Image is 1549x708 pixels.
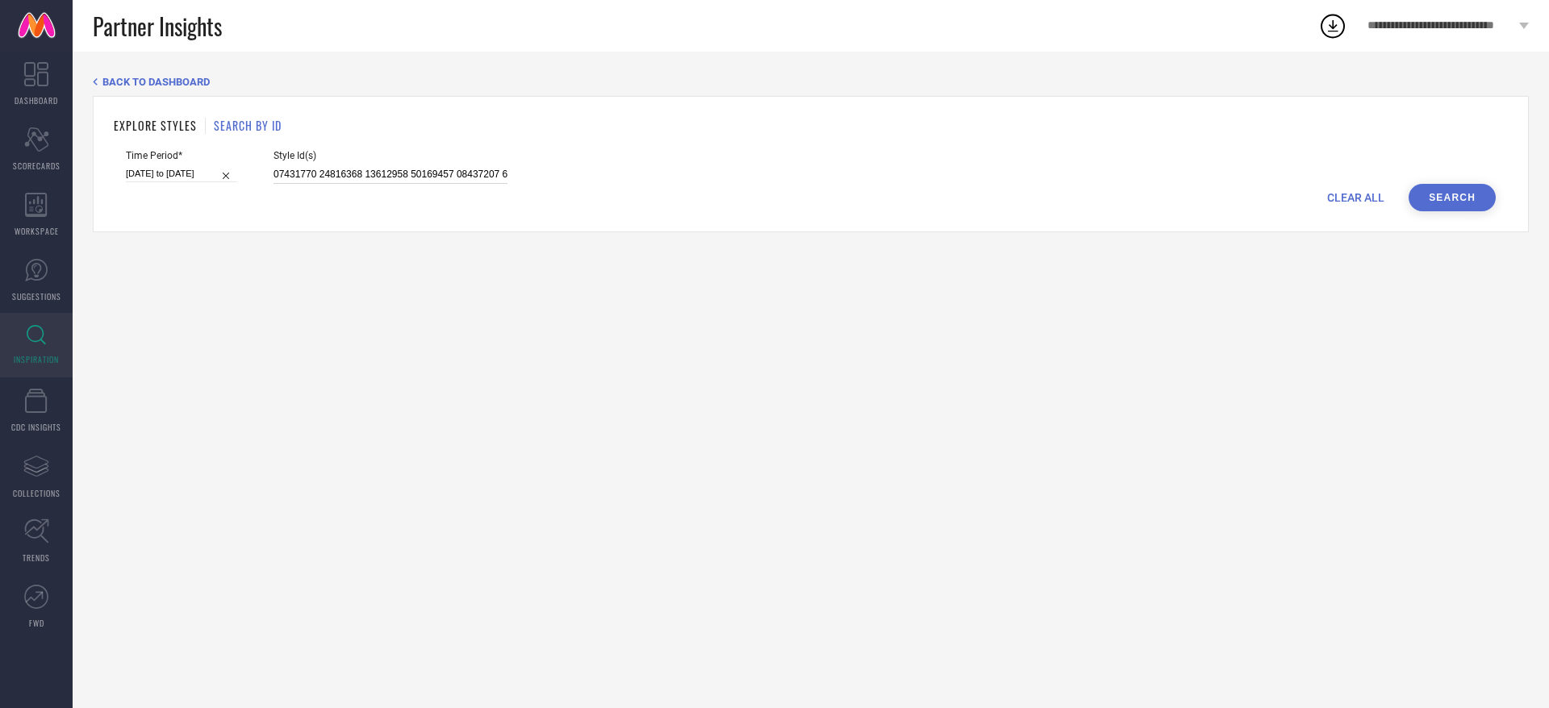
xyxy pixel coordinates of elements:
span: Time Period* [126,150,237,161]
div: Back TO Dashboard [93,76,1529,88]
span: Style Id(s) [273,150,507,161]
span: CDC INSIGHTS [11,421,61,433]
input: Select time period [126,165,237,182]
span: FWD [29,617,44,629]
span: SCORECARDS [13,160,61,172]
h1: EXPLORE STYLES [114,117,197,134]
span: INSPIRATION [14,353,59,365]
input: Enter comma separated style ids e.g. 12345, 67890 [273,165,507,184]
span: Partner Insights [93,10,222,43]
button: Search [1409,184,1496,211]
span: COLLECTIONS [13,487,61,499]
span: WORKSPACE [15,225,59,237]
span: TRENDS [23,552,50,564]
span: SUGGESTIONS [12,290,61,302]
span: DASHBOARD [15,94,58,106]
div: Open download list [1318,11,1347,40]
span: CLEAR ALL [1327,191,1384,204]
h1: SEARCH BY ID [214,117,282,134]
span: BACK TO DASHBOARD [102,76,210,88]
